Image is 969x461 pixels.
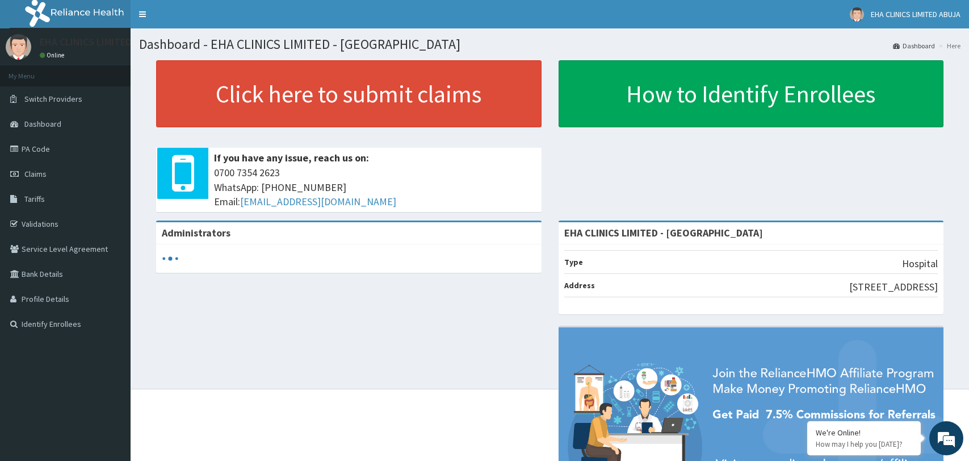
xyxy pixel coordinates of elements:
span: EHA CLINICS LIMITED ABUJA [871,9,960,19]
b: Address [564,280,595,290]
span: Tariffs [24,194,45,204]
p: [STREET_ADDRESS] [849,280,938,294]
div: We're Online! [816,427,912,438]
svg: audio-loading [162,250,179,267]
a: Dashboard [893,41,935,51]
p: EHA CLINICS LIMITED ABUJA [40,37,162,47]
a: How to Identify Enrollees [559,60,944,127]
li: Here [936,41,960,51]
p: Hospital [902,256,938,271]
h1: Dashboard - EHA CLINICS LIMITED - [GEOGRAPHIC_DATA] [139,37,960,52]
span: Claims [24,169,47,179]
span: 0700 7354 2623 WhatsApp: [PHONE_NUMBER] Email: [214,165,536,209]
span: Switch Providers [24,94,82,104]
b: Administrators [162,226,230,239]
p: How may I help you today? [816,439,912,449]
span: Dashboard [24,119,61,129]
a: [EMAIL_ADDRESS][DOMAIN_NAME] [240,195,396,208]
a: Online [40,51,67,59]
a: Click here to submit claims [156,60,542,127]
strong: EHA CLINICS LIMITED - [GEOGRAPHIC_DATA] [564,226,763,239]
b: If you have any issue, reach us on: [214,151,369,164]
img: User Image [850,7,864,22]
img: User Image [6,34,31,60]
b: Type [564,257,583,267]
